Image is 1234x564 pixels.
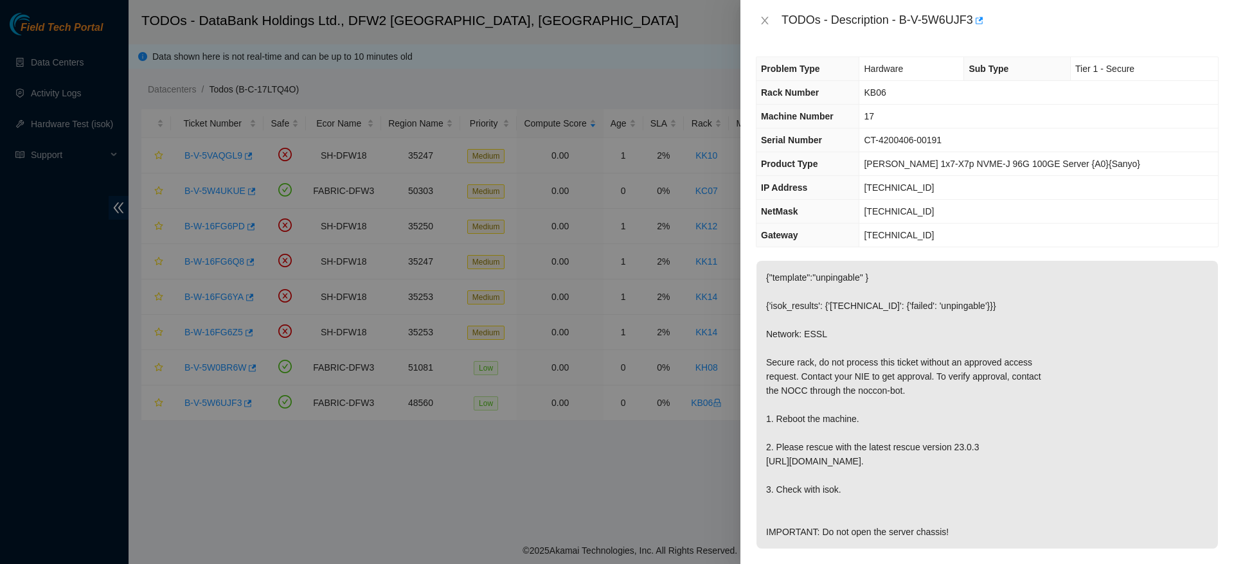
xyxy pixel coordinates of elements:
span: IP Address [761,182,807,193]
span: [TECHNICAL_ID] [864,182,934,193]
span: Tier 1 - Secure [1075,64,1134,74]
div: TODOs - Description - B-V-5W6UJF3 [782,10,1219,31]
span: Hardware [864,64,903,74]
span: [PERSON_NAME] 1x7-X7p NVME-J 96G 100GE Server {A0}{Sanyo} [864,159,1140,169]
span: Problem Type [761,64,820,74]
span: NetMask [761,206,798,216]
span: close [760,15,770,26]
span: Rack Number [761,87,819,98]
span: KB06 [864,87,886,98]
span: 17 [864,111,874,121]
span: Gateway [761,230,798,240]
p: {"template":"unpingable" } {'isok_results': {'[TECHNICAL_ID]': {'failed': 'unpingable'}}} Network... [756,261,1218,549]
span: Machine Number [761,111,834,121]
button: Close [756,15,774,27]
span: Sub Type [969,64,1008,74]
span: Serial Number [761,135,822,145]
span: [TECHNICAL_ID] [864,206,934,216]
span: Product Type [761,159,818,169]
span: [TECHNICAL_ID] [864,230,934,240]
span: CT-4200406-00191 [864,135,942,145]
